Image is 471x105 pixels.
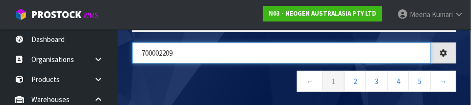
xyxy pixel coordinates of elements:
[132,42,431,63] input: Search inventories
[430,71,456,92] a: →
[366,71,388,92] a: 3
[344,71,366,92] a: 2
[83,11,99,20] small: WMS
[387,71,409,92] a: 4
[31,8,81,21] span: ProStock
[263,6,382,21] a: N03 - NEOGEN AUSTRALASIA PTY LTD
[132,71,456,95] nav: Page navigation
[410,10,430,19] span: Meena
[15,8,27,21] img: cube-alt.png
[409,71,431,92] a: 5
[297,71,323,92] a: ←
[269,9,377,18] strong: N03 - NEOGEN AUSTRALASIA PTY LTD
[432,10,453,19] span: Kumari
[322,71,345,92] a: 1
